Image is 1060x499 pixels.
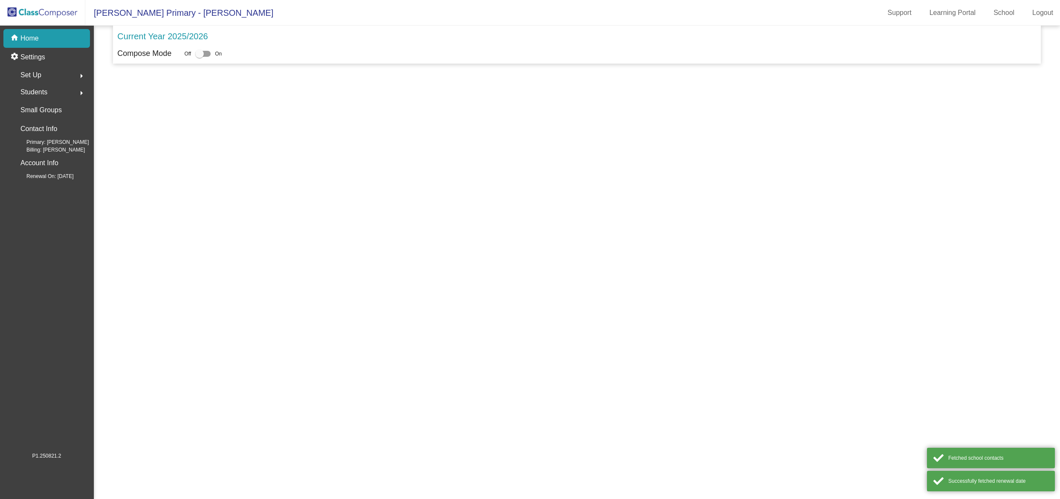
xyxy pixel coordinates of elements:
[215,50,222,58] span: On
[1025,6,1060,20] a: Logout
[881,6,918,20] a: Support
[76,71,87,81] mat-icon: arrow_right
[117,48,171,59] p: Compose Mode
[20,52,45,62] p: Settings
[13,146,85,154] span: Billing: [PERSON_NAME]
[20,157,58,169] p: Account Info
[13,172,73,180] span: Renewal On: [DATE]
[10,52,20,62] mat-icon: settings
[923,6,983,20] a: Learning Portal
[10,33,20,44] mat-icon: home
[20,123,57,135] p: Contact Info
[20,69,41,81] span: Set Up
[20,86,47,98] span: Students
[13,138,89,146] span: Primary: [PERSON_NAME]
[987,6,1021,20] a: School
[117,30,208,43] p: Current Year 2025/2026
[948,477,1048,485] div: Successfully fetched renewal date
[20,104,62,116] p: Small Groups
[20,33,39,44] p: Home
[85,6,273,20] span: [PERSON_NAME] Primary - [PERSON_NAME]
[184,50,191,58] span: Off
[76,88,87,98] mat-icon: arrow_right
[948,454,1048,462] div: Fetched school contacts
